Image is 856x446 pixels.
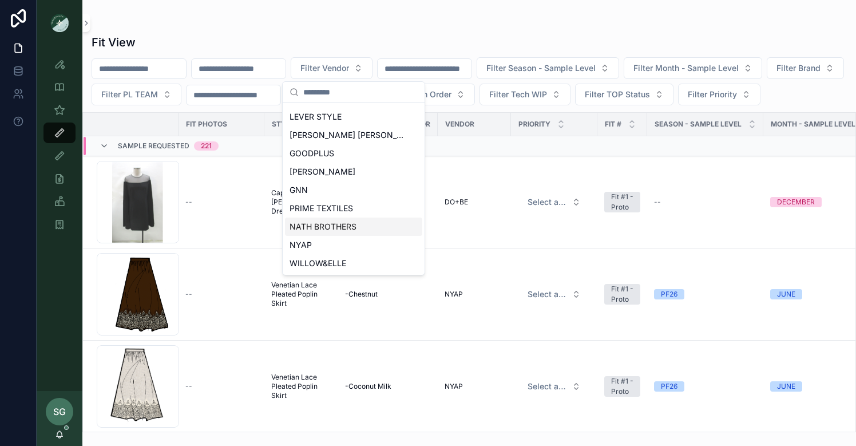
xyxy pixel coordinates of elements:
[92,84,181,105] button: Select Button
[445,290,504,299] a: NYAP
[445,382,504,391] a: NYAP
[290,129,404,141] span: [PERSON_NAME] [PERSON_NAME]
[345,382,391,391] span: -Coconut Milk
[528,196,567,208] span: Select a HP FIT LEVEL
[345,290,431,299] a: -Chestnut
[185,198,192,207] span: --
[445,382,463,391] span: NYAP
[486,62,596,74] span: Filter Season - Sample Level
[771,120,855,129] span: MONTH - SAMPLE LEVEL
[518,120,550,129] span: PRIORITY
[518,192,590,212] button: Select Button
[528,381,567,392] span: Select a HP FIT LEVEL
[479,84,570,105] button: Select Button
[186,120,227,129] span: Fit Photos
[201,141,212,151] div: 221
[290,239,312,251] span: NYAP
[290,166,355,177] span: [PERSON_NAME]
[654,198,661,207] span: --
[445,120,474,129] span: Vendor
[290,258,346,269] span: WILLOW&ELLE
[678,84,760,105] button: Select Button
[585,89,650,100] span: Filter TOP Status
[50,14,69,32] img: App logo
[489,89,547,100] span: Filter Tech WIP
[445,198,468,207] span: DO+BE
[654,381,756,392] a: PF26
[518,191,591,213] a: Select Button
[291,57,372,79] button: Select Button
[272,120,316,129] span: STYLE NAME
[185,382,192,391] span: --
[654,289,756,299] a: PF26
[101,89,158,100] span: Filter PL TEAM
[611,376,633,397] div: Fit #1 - Proto
[654,198,756,207] a: --
[661,289,677,299] div: PF26
[777,381,795,392] div: JUNE
[776,62,821,74] span: Filter Brand
[118,141,189,151] span: Sample Requested
[300,62,349,74] span: Filter Vendor
[290,184,308,196] span: GNN
[92,34,136,50] h1: Fit View
[777,197,815,207] div: DECEMBER
[518,284,590,305] button: Select Button
[688,89,737,100] span: Filter Priority
[518,283,591,305] a: Select Button
[283,103,425,275] div: Suggestions
[345,290,378,299] span: -Chestnut
[290,148,334,159] span: GOODPLUS
[624,57,762,79] button: Select Button
[518,376,591,397] a: Select Button
[575,84,673,105] button: Select Button
[528,289,567,300] span: Select a HP FIT LEVEL
[53,405,66,419] span: SG
[477,57,619,79] button: Select Button
[385,84,475,105] button: Select Button
[185,290,257,299] a: --
[185,198,257,207] a: --
[767,57,844,79] button: Select Button
[271,281,331,308] a: Venetian Lace Pleated Poplin Skirt
[605,120,621,129] span: Fit #
[777,289,795,299] div: JUNE
[345,382,431,391] a: -Coconut Milk
[290,221,356,232] span: NATH BROTHERS
[518,376,590,397] button: Select Button
[611,284,633,305] div: Fit #1 - Proto
[661,381,677,392] div: PF26
[611,192,633,212] div: Fit #1 - Proto
[37,46,82,250] div: scrollable content
[445,290,463,299] span: NYAP
[271,373,331,400] a: Venetian Lace Pleated Poplin Skirt
[604,192,640,212] a: Fit #1 - Proto
[185,382,257,391] a: --
[185,290,192,299] span: --
[290,203,353,214] span: PRIME TEXTILES
[604,284,640,305] a: Fit #1 - Proto
[655,120,742,129] span: Season - Sample Level
[604,376,640,397] a: Fit #1 - Proto
[271,188,331,216] a: Cape [PERSON_NAME] Dress
[445,198,504,207] a: DO+BE
[633,62,739,74] span: Filter Month - Sample Level
[290,111,342,123] span: LEVER STYLE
